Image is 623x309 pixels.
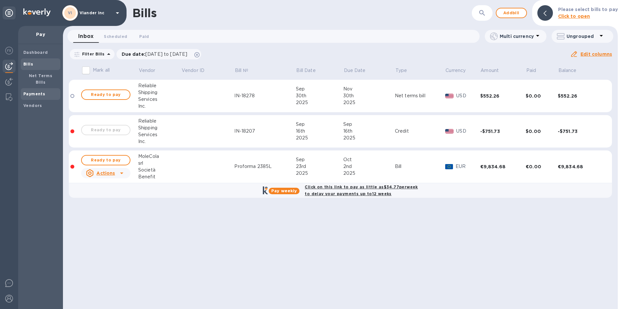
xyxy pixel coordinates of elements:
p: Pay [23,31,58,38]
div: $552.26 [558,93,604,99]
div: 16th [296,128,343,135]
div: Sep [296,156,343,163]
p: Vendor ID [182,67,204,74]
p: USD [456,92,480,99]
p: Due date : [122,51,191,57]
div: Reliable [138,118,181,125]
u: Edit columns [580,52,612,57]
b: Pay weekly [271,188,297,193]
div: IN-18207 [234,128,296,135]
p: Ungrouped [567,33,597,40]
div: Services [138,131,181,138]
span: Ready to pay [87,156,125,164]
div: €0.00 [526,163,558,170]
span: Balance [558,67,585,74]
div: $0.00 [526,93,558,99]
span: Bill № [235,67,257,74]
div: 2nd [343,163,395,170]
span: Add bill [502,9,521,17]
p: Type [396,67,407,74]
p: Vendor [139,67,155,74]
span: [DATE] to [DATE] [145,52,187,57]
div: Services [138,96,181,103]
div: Inc. [138,138,181,145]
div: Proforma 2385L [234,163,296,170]
b: Payments [23,91,45,96]
div: MoleCola [138,153,181,160]
div: $552.26 [480,93,526,99]
div: $0.00 [526,128,558,135]
div: 16th [343,128,395,135]
div: 2025 [296,135,343,141]
div: 30th [296,92,343,99]
p: Viander inc [79,11,112,15]
p: Balance [558,67,577,74]
p: Due Date [344,67,366,74]
div: 2025 [343,170,395,177]
button: Addbill [496,8,527,18]
img: USD [445,129,454,134]
p: USD [456,128,480,135]
b: Click on this link to pay as little as $34.77 per week to delay your payments up to 12 weeks [305,184,418,196]
p: Paid [526,67,536,74]
p: Mark all [93,67,110,74]
span: Bill Date [296,67,324,74]
div: Net terms bill [395,92,425,99]
div: IN-18278 [234,92,296,99]
img: USD [445,94,454,98]
span: Amount [481,67,507,74]
button: Ready to pay [81,155,130,165]
span: Paid [526,67,545,74]
div: Bill [395,163,445,170]
b: VI [68,10,72,15]
b: Please select bills to pay [558,7,618,12]
b: Bills [23,62,33,66]
div: Sep [296,121,343,128]
div: Società [138,167,181,173]
span: Scheduled [104,33,127,40]
div: 23rd [296,163,343,170]
div: €9,834.68 [480,163,526,170]
p: Bill Date [296,67,315,74]
div: -$751.73 [558,128,604,135]
p: Filter Bills [79,51,105,57]
span: Vendor [139,67,164,74]
div: €9,834.68 [558,163,604,170]
span: Paid [139,33,149,40]
h1: Bills [132,6,156,20]
div: 2025 [296,99,343,106]
p: Bill № [235,67,248,74]
p: EUR [456,163,480,170]
div: Sep [296,86,343,92]
div: Shipping [138,89,181,96]
span: Type [396,67,416,74]
p: Currency [446,67,466,74]
div: Sep [343,121,395,128]
div: -$751.73 [480,128,526,135]
img: Logo [23,8,51,16]
div: Benefit [138,173,181,180]
b: Dashboard [23,50,48,55]
span: Ready to pay [87,91,125,99]
div: 2025 [296,170,343,177]
span: Vendor ID [182,67,213,74]
div: Oct [343,156,395,163]
div: srl [138,160,181,167]
p: Amount [481,67,499,74]
div: Reliable [138,82,181,89]
b: Vendors [23,103,42,108]
span: Due Date [344,67,374,74]
div: Shipping [138,125,181,131]
div: 30th [343,92,395,99]
button: Ready to pay [81,89,130,100]
u: Actions [96,171,115,176]
b: Net Terms Bills [29,73,53,85]
span: Inbox [78,32,93,41]
div: 2025 [343,135,395,141]
p: Multi currency [500,33,534,40]
div: Nov [343,86,395,92]
b: Click to open [558,14,590,19]
div: Inc. [138,103,181,110]
img: Foreign exchange [5,47,13,54]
